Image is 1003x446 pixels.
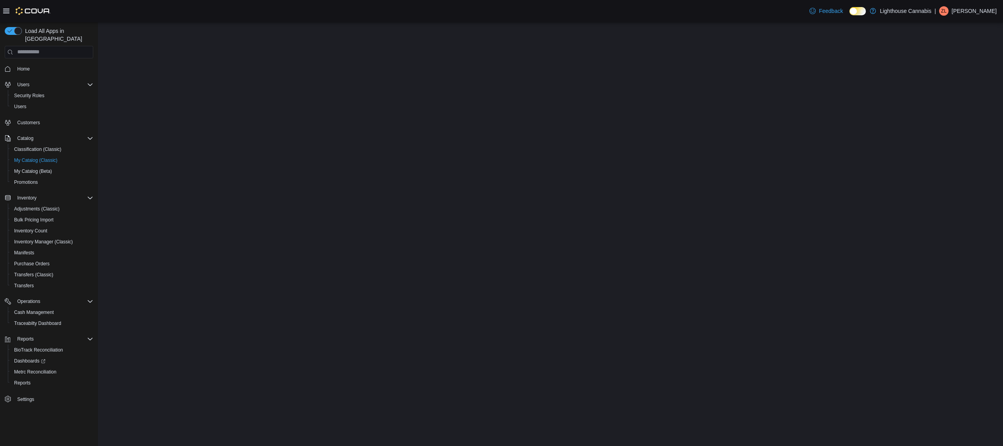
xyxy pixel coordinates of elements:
button: Traceabilty Dashboard [8,318,96,329]
button: Promotions [8,177,96,188]
a: Manifests [11,248,37,257]
span: Manifests [14,250,34,256]
button: Transfers (Classic) [8,269,96,280]
button: Bulk Pricing Import [8,214,96,225]
a: Dashboards [11,356,49,366]
button: Catalog [14,134,36,143]
button: Users [8,101,96,112]
a: Home [14,64,33,74]
button: Reports [14,334,37,344]
span: Classification (Classic) [11,145,93,154]
span: Traceabilty Dashboard [14,320,61,326]
span: Home [17,66,30,72]
a: Purchase Orders [11,259,53,268]
span: Bulk Pricing Import [11,215,93,225]
button: Metrc Reconciliation [8,366,96,377]
span: Users [14,80,93,89]
button: Inventory Manager (Classic) [8,236,96,247]
span: Users [11,102,93,111]
p: Lighthouse Cannabis [880,6,932,16]
span: My Catalog (Beta) [14,168,52,174]
span: Reports [17,336,34,342]
button: Inventory [14,193,40,203]
a: Settings [14,395,37,404]
a: Transfers (Classic) [11,270,56,279]
button: Transfers [8,280,96,291]
span: Feedback [819,7,843,15]
button: Operations [2,296,96,307]
span: Customers [17,120,40,126]
a: BioTrack Reconciliation [11,345,66,355]
button: Security Roles [8,90,96,101]
span: Cash Management [14,309,54,315]
button: Cash Management [8,307,96,318]
span: BioTrack Reconciliation [14,347,63,353]
button: Users [14,80,33,89]
button: Settings [2,393,96,404]
span: Classification (Classic) [14,146,62,152]
a: My Catalog (Beta) [11,167,55,176]
a: Dashboards [8,355,96,366]
a: Feedback [806,3,846,19]
span: Operations [14,297,93,306]
span: Catalog [14,134,93,143]
span: Dashboards [11,356,93,366]
span: Catalog [17,135,33,141]
span: Settings [17,396,34,402]
a: Customers [14,118,43,127]
a: Transfers [11,281,37,290]
p: [PERSON_NAME] [952,6,997,16]
button: Manifests [8,247,96,258]
span: Dashboards [14,358,45,364]
button: Inventory [2,192,96,203]
button: BioTrack Reconciliation [8,344,96,355]
span: Settings [14,394,93,404]
span: My Catalog (Classic) [14,157,58,163]
button: My Catalog (Classic) [8,155,96,166]
a: Inventory Count [11,226,51,236]
span: Promotions [11,178,93,187]
button: Adjustments (Classic) [8,203,96,214]
span: Inventory Manager (Classic) [11,237,93,247]
span: Purchase Orders [11,259,93,268]
span: My Catalog (Beta) [11,167,93,176]
span: BioTrack Reconciliation [11,345,93,355]
a: Inventory Manager (Classic) [11,237,76,247]
span: Inventory Manager (Classic) [14,239,73,245]
p: | [934,6,936,16]
span: ZL [941,6,947,16]
button: Reports [2,334,96,344]
span: Bulk Pricing Import [14,217,54,223]
nav: Complex example [5,60,93,425]
img: Cova [16,7,51,15]
a: Classification (Classic) [11,145,65,154]
a: Metrc Reconciliation [11,367,60,377]
button: Purchase Orders [8,258,96,269]
input: Dark Mode [849,7,866,15]
button: Users [2,79,96,90]
span: Adjustments (Classic) [14,206,60,212]
button: Catalog [2,133,96,144]
span: Transfers [11,281,93,290]
span: Inventory [14,193,93,203]
a: Adjustments (Classic) [11,204,63,214]
span: Promotions [14,179,38,185]
span: Manifests [11,248,93,257]
span: Reports [11,378,93,388]
button: Home [2,63,96,74]
span: Purchase Orders [14,261,50,267]
a: Traceabilty Dashboard [11,319,64,328]
span: Customers [14,118,93,127]
span: Transfers (Classic) [11,270,93,279]
span: Security Roles [14,92,44,99]
div: Zhi Liang [939,6,949,16]
a: Reports [11,378,34,388]
span: Inventory Count [14,228,47,234]
span: Inventory Count [11,226,93,236]
button: Operations [14,297,43,306]
span: Load All Apps in [GEOGRAPHIC_DATA] [22,27,93,43]
span: Security Roles [11,91,93,100]
span: Users [17,82,29,88]
button: Customers [2,117,96,128]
